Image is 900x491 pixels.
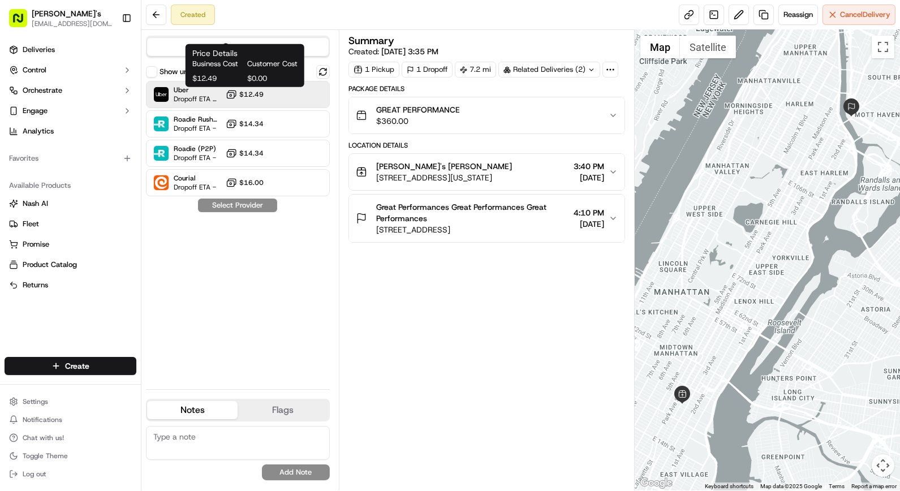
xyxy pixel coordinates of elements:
[376,161,512,172] span: [PERSON_NAME]'s [PERSON_NAME]
[574,218,604,230] span: [DATE]
[35,206,92,215] span: [PERSON_NAME]
[226,89,264,100] button: $12.49
[23,206,32,216] img: 1736555255976-a54dd68f-1ca7-489b-9aae-adbdc363a1c4
[5,466,136,482] button: Log out
[574,172,604,183] span: [DATE]
[80,280,137,289] a: Powered byPylon
[402,62,453,77] div: 1 Dropoff
[51,108,186,119] div: Start new chat
[376,115,460,127] span: $360.00
[239,149,264,158] span: $14.34
[11,195,29,213] img: Liam S.
[376,104,460,115] span: GREAT PERFORMANCE
[174,124,221,133] span: Dropoff ETA -
[174,174,216,183] span: Courial
[5,256,136,274] button: Product Catalog
[11,108,32,128] img: 1736555255976-a54dd68f-1ca7-489b-9aae-adbdc363a1c4
[113,281,137,289] span: Pylon
[32,19,113,28] button: [EMAIL_ADDRESS][DOMAIN_NAME]
[840,10,890,20] span: Cancel Delivery
[192,111,206,125] button: Start new chat
[96,254,105,263] div: 💻
[705,483,753,490] button: Keyboard shortcuts
[107,253,182,264] span: API Documentation
[5,176,136,195] div: Available Products
[9,199,132,209] a: Nash AI
[5,215,136,233] button: Fleet
[174,85,221,94] span: Uber
[23,45,55,55] span: Deliveries
[778,5,818,25] button: Reassign
[5,122,136,140] a: Analytics
[5,430,136,446] button: Chat with us!
[51,119,156,128] div: We're available if you need us!
[192,74,243,84] span: $12.49
[174,115,221,124] span: Roadie Rush (P2P)
[23,415,62,424] span: Notifications
[348,36,394,46] h3: Summary
[192,48,298,59] h1: Price Details
[11,11,34,34] img: Nash
[5,357,136,375] button: Create
[11,147,76,156] div: Past conversations
[175,145,206,158] button: See all
[640,36,680,58] button: Show street map
[192,59,243,69] span: Business Cost
[348,84,625,93] div: Package Details
[851,483,897,489] a: Report a map error
[9,280,132,290] a: Returns
[680,36,736,58] button: Show satellite imagery
[35,175,92,184] span: [PERSON_NAME]
[226,177,264,188] button: $16.00
[348,46,438,57] span: Created:
[174,144,216,153] span: Roadie (P2P)
[23,280,48,290] span: Returns
[94,206,98,215] span: •
[376,172,512,183] span: [STREET_ADDRESS][US_STATE]
[5,276,136,294] button: Returns
[5,81,136,100] button: Orchestrate
[65,360,89,372] span: Create
[23,451,68,460] span: Toggle Theme
[23,106,48,116] span: Engage
[29,73,204,85] input: Got a question? Start typing here...
[11,165,29,183] img: Angelique Valdez
[348,141,625,150] div: Location Details
[829,483,845,489] a: Terms (opens in new tab)
[23,199,48,209] span: Nash AI
[9,260,132,270] a: Product Catalog
[226,118,264,130] button: $14.34
[5,61,136,79] button: Control
[5,394,136,410] button: Settings
[5,448,136,464] button: Toggle Theme
[154,146,169,161] img: Roadie (P2P)
[23,65,46,75] span: Control
[91,248,186,269] a: 💻API Documentation
[9,239,132,249] a: Promise
[174,94,221,104] span: Dropoff ETA 1 hour
[23,253,87,264] span: Knowledge Base
[11,254,20,263] div: 📗
[154,175,169,190] img: Courial
[376,201,569,224] span: Great Performances Great Performances Great Performances
[100,206,123,215] span: [DATE]
[5,195,136,213] button: Nash AI
[574,207,604,218] span: 4:10 PM
[376,224,569,235] span: [STREET_ADDRESS]
[783,10,813,20] span: Reassign
[238,401,328,419] button: Flags
[32,8,101,19] button: [PERSON_NAME]'s
[638,476,675,490] a: Open this area in Google Maps (opens a new window)
[100,175,123,184] span: [DATE]
[147,38,329,56] button: Quotes
[23,260,77,270] span: Product Catalog
[498,62,600,77] div: Related Deliveries (2)
[5,235,136,253] button: Promise
[760,483,822,489] span: Map data ©2025 Google
[23,397,48,406] span: Settings
[94,175,98,184] span: •
[24,108,44,128] img: 5e9a9d7314ff4150bce227a61376b483.jpg
[23,126,54,136] span: Analytics
[574,161,604,172] span: 3:40 PM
